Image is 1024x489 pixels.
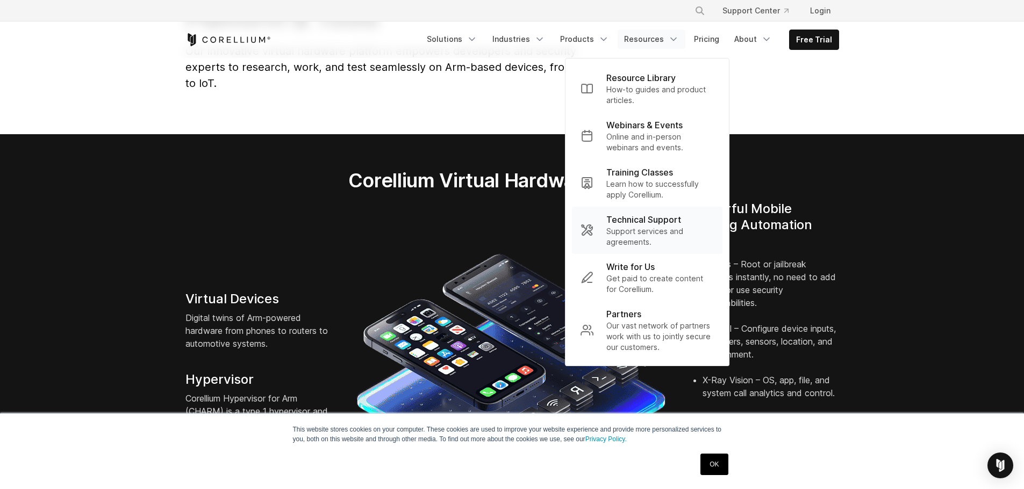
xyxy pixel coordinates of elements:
[606,179,714,200] p: Learn how to successfully apply Corellium.
[618,30,685,49] a: Resources
[703,322,839,374] li: Control – Configure device inputs, identifiers, sensors, location, and environment.
[728,30,778,49] a: About
[572,301,722,359] a: Partners Our vast network of partners work with us to jointly secure our customers.
[703,412,839,451] li: Introspection – Low-level kernel debugging and boot control.
[688,30,726,49] a: Pricing
[185,33,271,46] a: Corellium Home
[585,435,627,443] a: Privacy Policy.
[572,65,722,112] a: Resource Library How-to guides and product articles.
[692,201,839,249] h4: Powerful Mobile Testing Automation Tools
[420,30,839,50] div: Navigation Menu
[420,30,484,49] a: Solutions
[801,1,839,20] a: Login
[606,71,676,84] p: Resource Library
[606,308,641,320] p: Partners
[690,1,710,20] button: Search
[185,371,333,388] h4: Hypervisor
[606,273,714,295] p: Get paid to create content for Corellium.
[185,311,333,350] p: Digital twins of Arm-powered hardware from phones to routers to automotive systems.
[572,112,722,159] a: Webinars & Events Online and in-person webinars and events.
[606,166,673,179] p: Training Classes
[682,1,839,20] div: Navigation Menu
[606,226,714,247] p: Support services and agreements.
[700,454,728,475] a: OK
[572,207,722,254] a: Technical Support Support services and agreements.
[606,260,655,273] p: Write for Us
[606,84,714,106] p: How-to guides and product articles.
[554,30,615,49] a: Products
[606,213,681,226] p: Technical Support
[293,425,732,444] p: This website stores cookies on your computer. These cookies are used to improve your website expe...
[987,452,1013,478] div: Open Intercom Messenger
[790,30,839,49] a: Free Trial
[486,30,552,49] a: Industries
[703,258,839,322] li: Access – Root or jailbreak devices instantly, no need to add code or use security vulnerabilities.
[703,374,839,412] li: X-Ray Vision – OS, app, file, and system call analytics and control.
[572,159,722,207] a: Training Classes Learn how to successfully apply Corellium.
[606,132,714,153] p: Online and in-person webinars and events.
[185,291,333,307] h4: Virtual Devices
[606,320,714,353] p: Our vast network of partners work with us to jointly secure our customers.
[185,392,333,430] p: Corellium Hypervisor for Arm (CHARM) is a type 1 hypervisor and the only one of its kind.
[714,1,797,20] a: Support Center
[298,169,726,192] h2: Corellium Virtual Hardware Platform
[606,119,683,132] p: Webinars & Events
[572,254,722,301] a: Write for Us Get paid to create content for Corellium.
[185,45,612,90] span: Our innovative virtual hardware platform empowers developers and security experts to research, wo...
